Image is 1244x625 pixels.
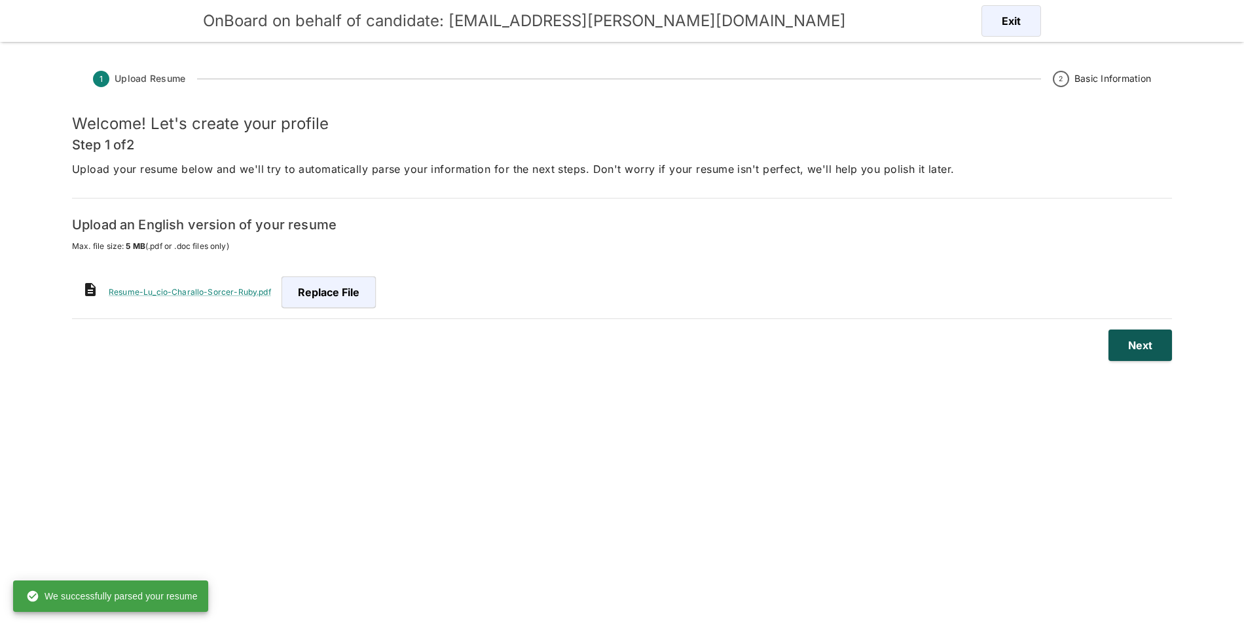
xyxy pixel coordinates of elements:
h5: Welcome! Let's create your profile [72,113,1172,134]
h6: Step 1 of 2 [72,134,1172,155]
h6: Upload an English version of your resume [72,214,1172,235]
div: We successfully parsed your resume [26,584,198,608]
span: Basic Information [1074,72,1151,85]
span: 5 MB [126,241,145,251]
span: Replace file [282,276,376,308]
p: Upload your resume below and we'll try to automatically parse your information for the next steps... [72,160,1172,178]
button: Exit [981,5,1041,37]
button: Next [1108,330,1172,361]
span: Max. file size: (.pdf or .doc files only) [72,240,1172,253]
span: Upload Resume [115,72,185,85]
text: 1 [100,74,103,84]
h5: OnBoard on behalf of candidate: [EMAIL_ADDRESS][PERSON_NAME][DOMAIN_NAME] [203,10,846,31]
a: Resume-Lu_cio-Charallo-Sorcer-Ruby.pdf [109,287,271,297]
text: 2 [1059,75,1063,83]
